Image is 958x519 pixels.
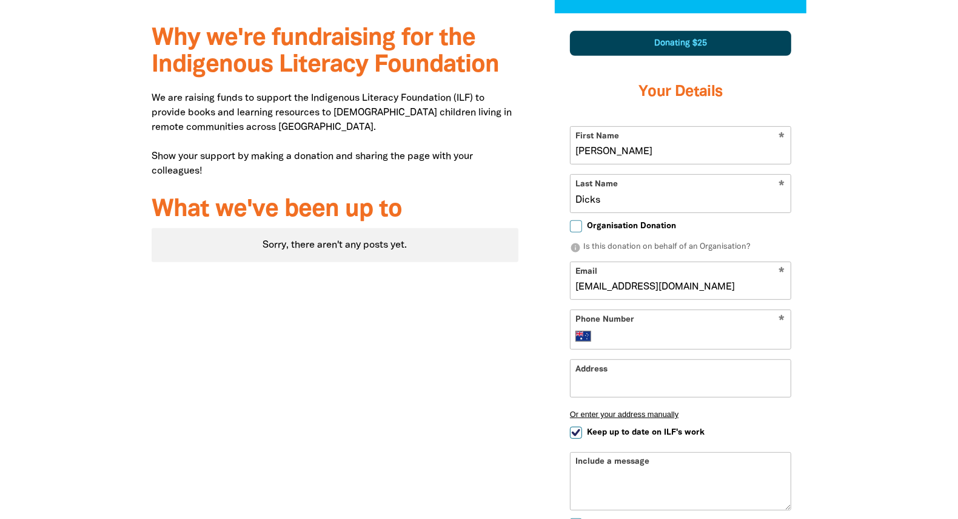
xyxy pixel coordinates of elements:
p: Is this donation on behalf of an Organisation? [570,242,791,254]
h3: Your Details [570,68,791,117]
div: Paginated content [152,228,518,262]
h3: What we've been up to [152,197,518,223]
i: info [570,242,581,253]
input: Organisation Donation [570,220,582,232]
p: We are raising funds to support the Indigenous Literacy Foundation (ILF) to provide books and lea... [152,91,518,178]
div: Sorry, there aren't any posts yet. [152,228,518,262]
span: Why we're fundraising for the Indigenous Literacy Foundation [152,27,499,76]
input: Keep up to date on ILF's work [570,427,582,439]
div: Donating $25 [570,31,791,56]
i: Required [779,315,785,327]
button: Or enter your address manually [570,410,791,419]
span: Organisation Donation [587,220,676,232]
span: Keep up to date on ILF's work [587,427,705,438]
